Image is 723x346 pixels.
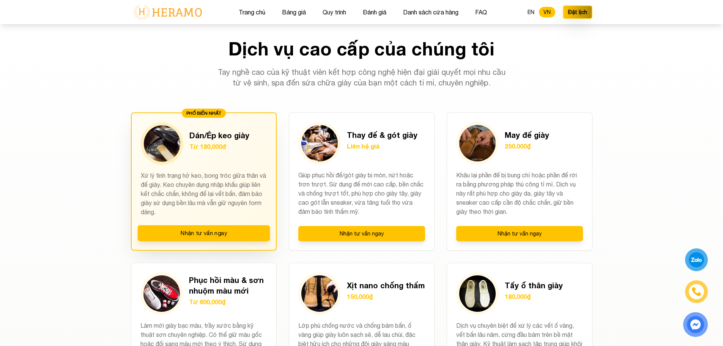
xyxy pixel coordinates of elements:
p: Từ 600,000₫ [189,297,267,307]
h3: Thay đế & gót giày [347,130,417,140]
p: Tay nghề cao của kỹ thuật viên kết hợp công nghệ hiện đại giải quyết mọi nhu cầu từ vệ sinh, spa ... [216,67,507,88]
h2: Dịch vụ cao cấp của chúng tôi [131,39,592,58]
img: phone-icon [691,286,702,297]
img: Thay đế & gót giày [301,125,338,161]
button: Nhận tư vấn ngay [137,225,270,241]
a: phone-icon [685,281,707,303]
button: Nhận tư vấn ngay [456,226,583,241]
h3: Xịt nano chống thấm [347,280,425,291]
img: logo-with-text.png [131,4,204,20]
p: Xử lý tình trạng hở keo, bong tróc giữa thân và đế giày. Keo chuyên dụng nhập khẩu giúp liên kết ... [141,171,267,216]
button: Danh sách cửa hàng [401,7,461,17]
h3: Tẩy ố thân giày [505,280,563,291]
p: Liên hệ giá [347,142,417,151]
h3: May đế giày [505,130,549,140]
img: May đế giày [459,125,496,161]
p: Từ 180,000đ [189,142,249,151]
button: VN [539,7,555,17]
p: Giúp phục hồi đế/gót giày bị mòn, nứt hoặc trơn trượt. Sử dụng đế mới cao cấp, bền chắc và chống ... [298,171,425,217]
button: Bảng giá [280,7,308,17]
img: Dán/Ép keo giày [144,125,180,162]
h3: Phục hồi màu & sơn nhuộm màu mới [189,275,267,296]
p: Khâu lại phần đế bị bung chỉ hoặc phần đế rời ra bằng phương pháp thủ công tỉ mỉ. Dịch vụ này rất... [456,171,583,217]
img: Tẩy ố thân giày [459,275,496,312]
button: Quy trình [320,7,348,17]
button: Đặt lịch [563,5,592,19]
button: FAQ [473,7,489,17]
button: EN [523,7,539,17]
p: 250,000₫ [505,142,549,151]
button: Trang chủ [236,7,268,17]
div: PHỔ BIẾN NHẤT [182,109,226,118]
img: Xịt nano chống thấm [301,275,338,312]
h3: Dán/Ép keo giày [189,130,249,141]
button: Nhận tư vấn ngay [298,226,425,241]
button: Đánh giá [361,7,389,17]
p: 180,000₫ [505,292,563,301]
img: Phục hồi màu & sơn nhuộm màu mới [143,275,180,312]
p: 150,000₫ [347,292,425,301]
